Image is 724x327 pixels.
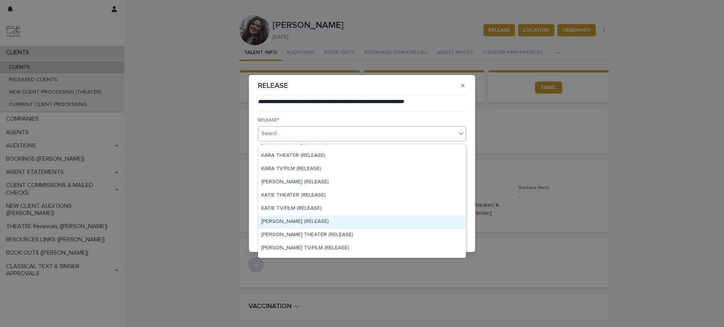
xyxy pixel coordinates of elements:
[258,189,466,202] div: KATIE THEATER (RELEASE)
[258,176,466,189] div: KAREN (RELEASE)
[258,163,466,176] div: KARA TV/FILM (RELEASE)
[258,255,466,268] div: NICOLE S (RELEASE)
[258,242,466,255] div: MARISSA TV/FILM (RELEASE)
[258,149,466,163] div: KARA THEATER (RELEASE)
[258,215,466,229] div: KELLIE (RELEASE)
[261,130,280,138] div: Select...
[258,81,288,90] p: RELEASE
[258,202,466,215] div: KATIE TV/FILM (RELEASE)
[258,229,466,242] div: MARISSA THEATER (RELEASE)
[258,118,279,123] span: RELEASE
